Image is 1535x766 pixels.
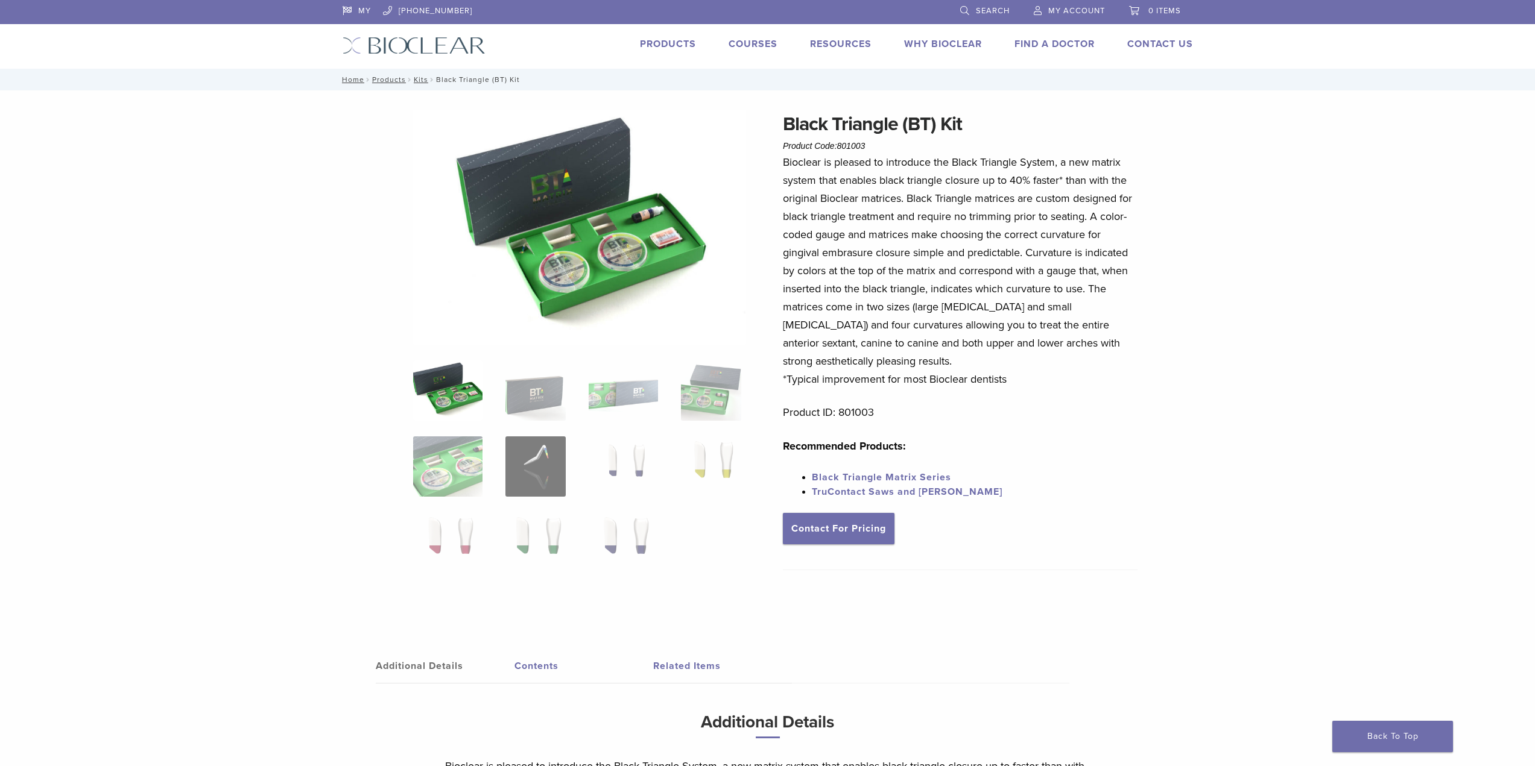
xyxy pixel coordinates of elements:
a: Find A Doctor [1014,38,1095,50]
img: Intro Black Triangle Kit-6 - Copy [413,110,746,345]
a: TruContact Saws and [PERSON_NAME] [812,486,1002,498]
span: / [406,77,414,83]
span: 0 items [1148,6,1181,16]
a: Kits [414,75,428,84]
img: Black Triangle (BT) Kit - Image 5 [413,436,483,497]
a: Contents [514,649,653,683]
a: Black Triangle Matrix Series [812,471,951,483]
h3: Additional Details [445,708,1090,748]
span: / [364,77,372,83]
a: Related Items [653,649,792,683]
span: Search [976,6,1010,16]
img: Black Triangle (BT) Kit - Image 9 [413,512,483,573]
p: Bioclear is pleased to introduce the Black Triangle System, a new matrix system that enables blac... [783,153,1138,388]
h1: Black Triangle (BT) Kit [783,110,1138,139]
img: Intro-Black-Triangle-Kit-6-Copy-e1548792917662-324x324.jpg [413,360,483,421]
img: Black Triangle (BT) Kit - Image 11 [589,512,658,573]
a: Back To Top [1332,721,1453,752]
img: Black Triangle (BT) Kit - Image 6 [505,436,566,497]
img: Black Triangle (BT) Kit - Image 10 [501,512,570,573]
span: Product Code: [783,141,865,151]
img: Black Triangle (BT) Kit - Image 4 [681,360,741,421]
a: Courses [729,38,777,50]
span: My Account [1048,6,1105,16]
img: Black Triangle (BT) Kit - Image 7 [593,436,654,497]
span: / [428,77,436,83]
nav: Black Triangle (BT) Kit [334,69,1202,90]
a: Products [640,38,696,50]
img: Bioclear [343,37,486,54]
a: Products [372,75,406,84]
strong: Recommended Products: [783,439,906,453]
img: Black Triangle (BT) Kit - Image 8 [681,436,741,497]
p: Product ID: 801003 [783,403,1138,421]
span: 801003 [837,141,866,151]
a: Why Bioclear [904,38,982,50]
a: Contact For Pricing [783,513,894,544]
a: Additional Details [376,649,514,683]
img: Black Triangle (BT) Kit - Image 2 [505,360,566,421]
img: Black Triangle (BT) Kit - Image 3 [589,360,658,421]
a: Resources [810,38,872,50]
a: Home [338,75,364,84]
a: Contact Us [1127,38,1193,50]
